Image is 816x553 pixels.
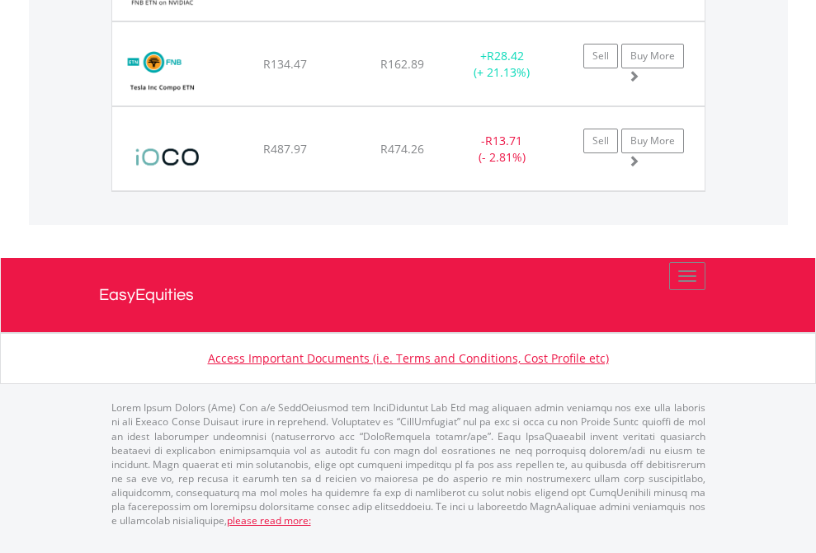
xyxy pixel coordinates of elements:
[485,133,522,148] span: R13.71
[208,350,609,366] a: Access Important Documents (i.e. Terms and Conditions, Cost Profile etc)
[450,48,554,81] div: + (+ 21.13%)
[120,128,215,186] img: EQU.ZA.IOC.png
[227,513,311,527] a: please read more:
[583,129,618,153] a: Sell
[583,44,618,68] a: Sell
[621,129,684,153] a: Buy More
[450,133,554,166] div: - (- 2.81%)
[120,43,204,101] img: EQU.ZA.TSETNC.png
[111,401,705,527] p: Lorem Ipsum Dolors (Ame) Con a/e SeddOeiusmod tem InciDiduntut Lab Etd mag aliquaen admin veniamq...
[621,44,684,68] a: Buy More
[99,258,718,332] a: EasyEquities
[380,141,424,157] span: R474.26
[263,141,307,157] span: R487.97
[487,48,524,63] span: R28.42
[380,56,424,72] span: R162.89
[263,56,307,72] span: R134.47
